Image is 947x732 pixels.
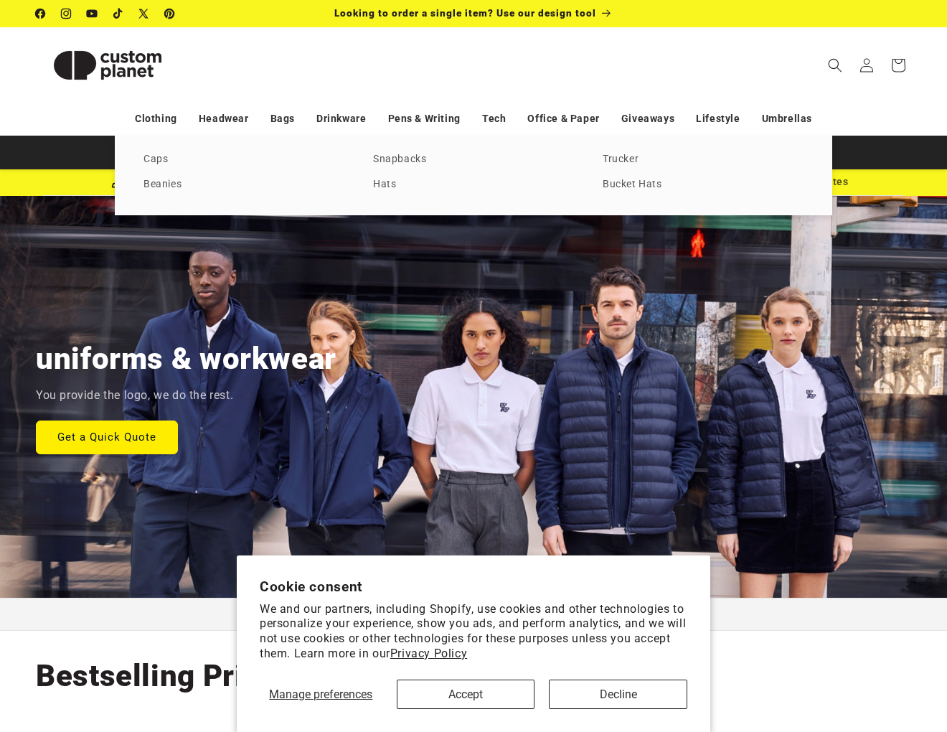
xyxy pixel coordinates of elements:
h2: Bestselling Printed Merch. [36,657,413,695]
a: Privacy Policy [390,647,467,660]
button: Manage preferences [260,680,382,709]
a: Bags [270,106,295,131]
a: Lifestyle [696,106,740,131]
button: Accept [397,680,535,709]
a: Caps [143,150,344,169]
span: Looking to order a single item? Use our design tool [334,7,596,19]
a: Pens & Writing [388,106,461,131]
p: We and our partners, including Shopify, use cookies and other technologies to personalize your ex... [260,602,687,662]
img: Custom Planet [36,33,179,98]
a: Trucker [603,150,804,169]
a: Beanies [143,175,344,194]
a: Giveaways [621,106,674,131]
a: Hats [373,175,574,194]
a: Umbrellas [762,106,812,131]
a: Custom Planet [31,27,185,103]
a: Headwear [199,106,249,131]
p: You provide the logo, we do the rest. [36,385,233,406]
a: Office & Paper [527,106,599,131]
a: Drinkware [316,106,366,131]
a: Clothing [135,106,177,131]
span: Manage preferences [269,688,372,701]
a: Tech [482,106,506,131]
a: Get a Quick Quote [36,420,178,454]
a: Snapbacks [373,150,574,169]
summary: Search [819,50,851,81]
h2: uniforms & workwear [36,339,336,378]
h2: Cookie consent [260,578,687,595]
button: Decline [549,680,687,709]
a: Bucket Hats [603,175,804,194]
